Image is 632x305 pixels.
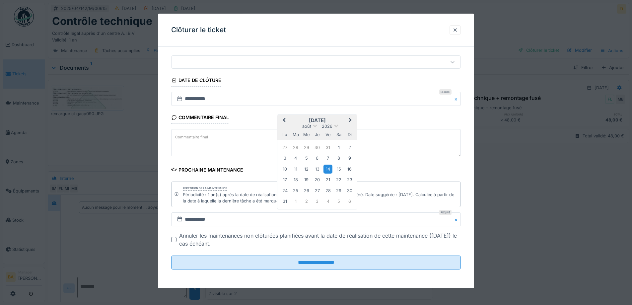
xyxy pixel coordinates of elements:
h3: Clôturer le ticket [171,26,226,34]
div: Choose mardi 25 août 2026 [291,186,300,195]
div: Choose lundi 31 août 2026 [280,197,289,206]
div: Requis [439,90,452,95]
label: Commentaire final [174,133,209,141]
h2: [DATE] [277,118,357,124]
div: Choose mercredi 5 août 2026 [302,154,311,163]
div: Choose dimanche 6 septembre 2026 [345,197,354,206]
div: Choose jeudi 3 septembre 2026 [313,197,322,206]
div: Choose mercredi 2 septembre 2026 [302,197,311,206]
div: Choose dimanche 23 août 2026 [345,176,354,185]
div: Choose lundi 27 juillet 2026 [280,143,289,152]
div: Choose lundi 24 août 2026 [280,186,289,195]
div: Choose mercredi 19 août 2026 [302,176,311,185]
div: Commentaire final [171,113,229,124]
div: Choose dimanche 2 août 2026 [345,143,354,152]
div: Month août, 2026 [280,142,355,207]
div: Choose vendredi 14 août 2026 [323,165,332,174]
div: Choose jeudi 20 août 2026 [313,176,322,185]
button: Close [454,92,461,106]
div: Choose jeudi 6 août 2026 [313,154,322,163]
div: Choose vendredi 31 juillet 2026 [323,143,332,152]
div: Choose dimanche 9 août 2026 [345,154,354,163]
div: Code d'imputation [171,39,227,50]
div: Choose samedi 22 août 2026 [334,176,343,185]
div: Choose dimanche 30 août 2026 [345,186,354,195]
div: Annuler les maintenances non clôturées planifiées avant la date de réalisation de cette maintenan... [179,232,461,248]
div: Choose mardi 4 août 2026 [291,154,300,163]
div: Choose jeudi 27 août 2026 [313,186,322,195]
div: Choose mardi 11 août 2026 [291,165,300,174]
div: Périodicité : 1 an(s) après la date de réalisation de la dernière tâche du ticket. Autogénéré. Da... [183,191,458,204]
div: Choose vendredi 28 août 2026 [323,186,332,195]
button: Previous Month [278,116,289,126]
div: Choose jeudi 30 juillet 2026 [313,143,322,152]
button: Close [454,213,461,227]
div: Choose lundi 10 août 2026 [280,165,289,174]
div: Prochaine maintenance [171,165,243,176]
div: Choose samedi 1 août 2026 [334,143,343,152]
div: Choose mercredi 12 août 2026 [302,165,311,174]
div: Choose mardi 1 septembre 2026 [291,197,300,206]
div: Choose samedi 15 août 2026 [334,165,343,174]
div: Choose vendredi 4 septembre 2026 [323,197,332,206]
div: jeudi [313,130,322,139]
span: 2026 [322,124,332,129]
div: Choose mercredi 26 août 2026 [302,186,311,195]
div: Choose samedi 29 août 2026 [334,186,343,195]
div: Choose mercredi 29 juillet 2026 [302,143,311,152]
div: Choose samedi 5 septembre 2026 [334,197,343,206]
div: Choose mardi 28 juillet 2026 [291,143,300,152]
div: Date de clôture [171,76,221,87]
div: mardi [291,130,300,139]
span: août [302,124,311,129]
div: samedi [334,130,343,139]
div: Choose samedi 8 août 2026 [334,154,343,163]
div: Requis [439,210,452,215]
div: Choose dimanche 16 août 2026 [345,165,354,174]
div: Choose jeudi 13 août 2026 [313,165,322,174]
div: Choose mardi 18 août 2026 [291,176,300,185]
div: Répétition de la maintenance [183,186,227,191]
div: vendredi [323,130,332,139]
div: mercredi [302,130,311,139]
div: lundi [280,130,289,139]
div: dimanche [345,130,354,139]
div: Choose vendredi 21 août 2026 [323,176,332,185]
div: Choose lundi 3 août 2026 [280,154,289,163]
div: Choose vendredi 7 août 2026 [323,154,332,163]
div: Choose lundi 17 août 2026 [280,176,289,185]
button: Next Month [346,116,356,126]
